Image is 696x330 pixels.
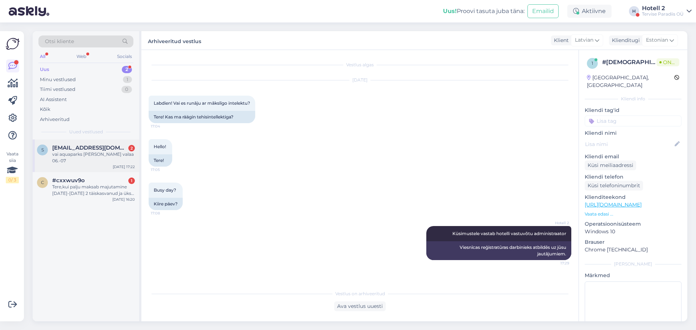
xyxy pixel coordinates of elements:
[52,151,135,164] div: vai aquaparks [PERSON_NAME] valaa 06.-07
[642,5,692,17] a: Hotell 2Tervise Paradiis OÜ
[585,153,681,160] p: Kliendi email
[542,260,569,266] span: 17:29
[40,116,70,123] div: Arhiveeritud
[452,231,566,236] span: Küsimustele vastab hotelli vastuvõtu administraator
[154,100,250,106] span: Labdien! Vai es runāju ar mākslīgo intelektu?
[75,52,88,61] div: Web
[542,220,569,226] span: Hotell 2
[149,77,571,83] div: [DATE]
[585,220,681,228] p: Operatsioonisüsteem
[585,140,673,148] input: Lisa nimi
[149,198,183,210] div: Kiire päev?
[52,145,128,151] span: svetlanalaguned@gmail.com
[41,147,44,153] span: s
[52,177,85,184] span: #cxxwuv9o
[585,106,681,114] p: Kliendi tag'id
[585,211,681,217] p: Vaata edasi ...
[585,160,636,170] div: Küsi meiliaadressi
[335,291,385,297] span: Vestlus on arhiveeritud
[585,181,643,191] div: Küsi telefoninumbrit
[585,261,681,267] div: [PERSON_NAME]
[585,238,681,246] p: Brauser
[609,37,640,44] div: Klienditugi
[40,76,76,83] div: Minu vestlused
[116,52,133,61] div: Socials
[551,37,569,44] div: Klient
[585,173,681,181] p: Kliendi telefon
[443,7,525,16] div: Proovi tasuta juba täna:
[128,145,135,151] div: 2
[642,11,684,17] div: Tervise Paradiis OÜ
[629,6,639,16] div: H
[575,36,593,44] span: Latvian
[149,111,255,123] div: Tere! Kas ma räägin tehisintellektiga?
[38,52,47,61] div: All
[656,58,679,66] span: Online
[646,36,668,44] span: Estonian
[121,86,132,93] div: 0
[585,193,681,201] p: Klienditeekond
[334,301,386,311] div: Ava vestlus uuesti
[567,5,612,18] div: Aktiivne
[585,228,681,235] p: Windows 10
[527,4,559,18] button: Emailid
[154,187,176,193] span: Busy day?
[592,60,593,66] span: 1
[151,167,178,172] span: 17:05
[40,96,67,103] div: AI Assistent
[69,129,103,135] span: Uued vestlused
[585,116,681,126] input: Lisa tag
[148,35,201,45] label: Arhiveeritud vestlus
[154,144,166,149] span: Hello!
[149,62,571,68] div: Vestlus algas
[6,37,20,51] img: Askly Logo
[426,241,571,260] div: Viesnīcas reģistratūras darbinieks atbildēs uz jūsu jautājumiem.
[587,74,674,89] div: [GEOGRAPHIC_DATA], [GEOGRAPHIC_DATA]
[112,197,135,202] div: [DATE] 16:20
[585,201,642,208] a: [URL][DOMAIN_NAME]
[151,124,178,129] span: 17:04
[149,154,172,167] div: Tere!
[41,180,44,185] span: c
[585,272,681,279] p: Märkmed
[122,66,132,73] div: 2
[6,177,19,183] div: 0 / 3
[45,38,74,45] span: Otsi kliente
[52,184,135,197] div: Tere,kui palju maksab majutamine [DATE]-[DATE] 2 täiskasvanud ja üks laps 2a.
[40,66,49,73] div: Uus
[113,164,135,170] div: [DATE] 17:22
[443,8,457,14] b: Uus!
[40,86,75,93] div: Tiimi vestlused
[585,96,681,102] div: Kliendi info
[128,177,135,184] div: 1
[585,129,681,137] p: Kliendi nimi
[602,58,656,67] div: # [DEMOGRAPHIC_DATA]
[151,210,178,216] span: 17:08
[40,106,50,113] div: Kõik
[6,151,19,183] div: Vaata siia
[123,76,132,83] div: 1
[642,5,684,11] div: Hotell 2
[585,246,681,254] p: Chrome [TECHNICAL_ID]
